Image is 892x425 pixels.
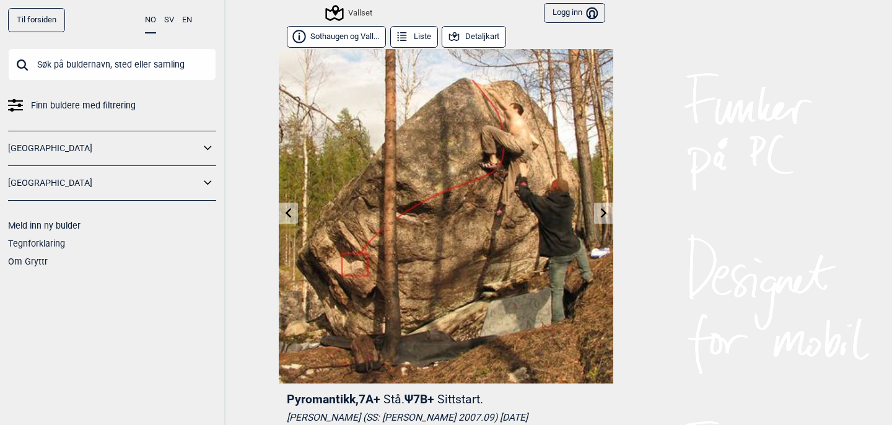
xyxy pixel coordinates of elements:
[390,26,438,48] button: Liste
[8,139,200,157] a: [GEOGRAPHIC_DATA]
[31,97,136,115] span: Finn buldere med filtrering
[8,221,81,230] a: Meld inn ny bulder
[8,97,216,115] a: Finn buldere med filtrering
[327,6,372,20] div: Vallset
[404,392,483,406] span: Ψ 7B+
[164,8,174,32] button: SV
[8,8,65,32] a: Til forsiden
[383,392,404,406] p: Stå.
[544,3,605,24] button: Logg inn
[442,26,506,48] button: Detaljkart
[279,49,613,383] img: Pyromantikk
[8,256,48,266] a: Om Gryttr
[182,8,192,32] button: EN
[8,239,65,248] a: Tegnforklaring
[437,392,483,406] p: Sittstart.
[287,392,380,406] span: Pyromantikk , 7A+
[287,411,605,424] div: [PERSON_NAME] (SS: [PERSON_NAME] 2007.09) [DATE]
[145,8,156,33] button: NO
[8,48,216,81] input: Søk på buldernavn, sted eller samling
[8,174,200,192] a: [GEOGRAPHIC_DATA]
[287,26,386,48] button: Sothaugen og Vall...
